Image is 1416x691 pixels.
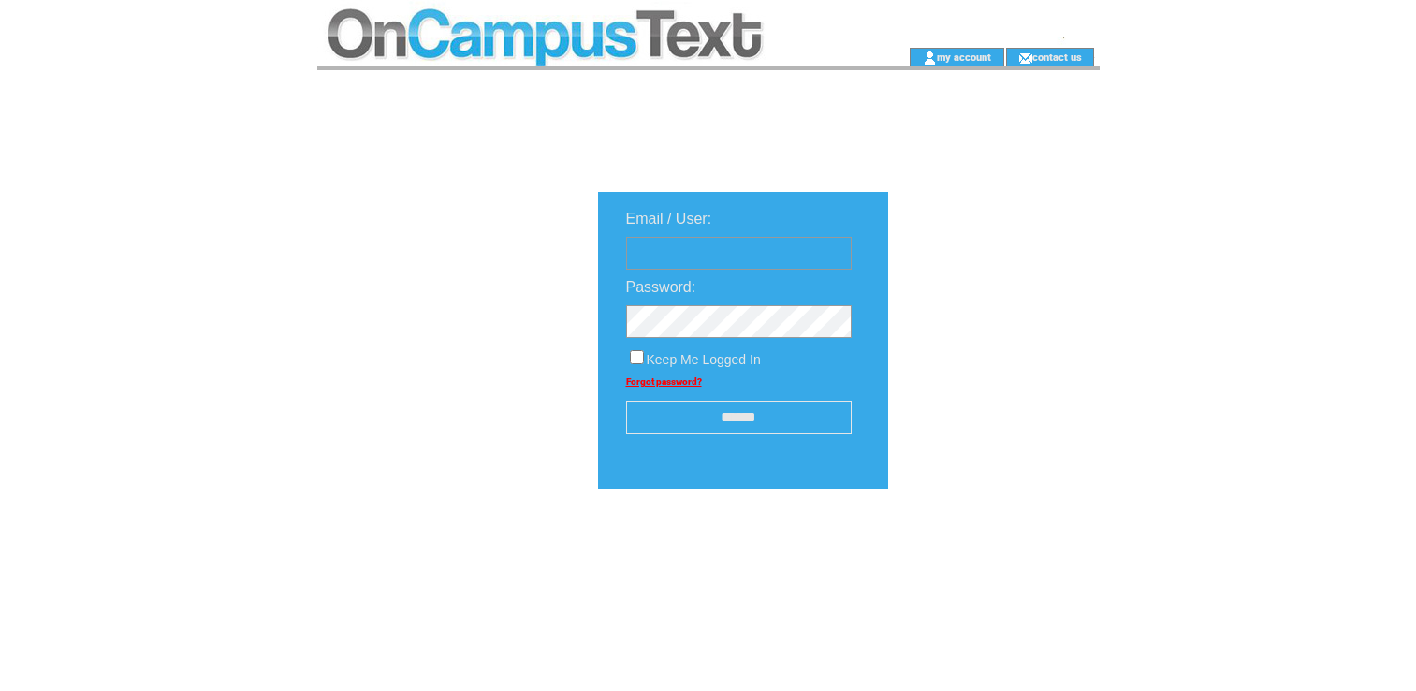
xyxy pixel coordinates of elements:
[937,51,991,63] a: my account
[626,279,696,295] span: Password:
[942,536,1036,559] img: transparent.png;jsessionid=AD0413ED9D837EF33216C36CA6412E7D
[923,51,937,66] img: account_icon.gif;jsessionid=AD0413ED9D837EF33216C36CA6412E7D
[1032,51,1082,63] a: contact us
[1018,51,1032,66] img: contact_us_icon.gif;jsessionid=AD0413ED9D837EF33216C36CA6412E7D
[626,211,712,227] span: Email / User:
[626,376,702,387] a: Forgot password?
[647,352,761,367] span: Keep Me Logged In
